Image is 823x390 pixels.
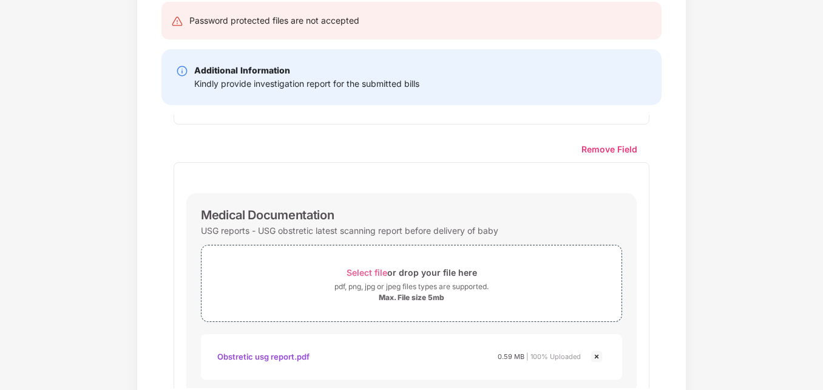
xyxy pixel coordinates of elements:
[526,352,581,361] span: | 100% Uploaded
[201,222,498,239] div: USG reports - USG obstretic latest scanning report before delivery of baby
[217,346,310,367] div: Obstretic usg report.pdf
[171,15,183,27] img: svg+xml;base64,PHN2ZyB4bWxucz0iaHR0cDovL3d3dy53My5vcmcvMjAwMC9zdmciIHdpZHRoPSIyNCIgaGVpZ2h0PSIyNC...
[334,281,489,293] div: pdf, png, jpg or jpeg files types are supported.
[569,137,649,162] button: Remove Field
[589,349,604,364] img: svg+xml;base64,PHN2ZyBpZD0iQ3Jvc3MtMjR4MjQiIHhtbG5zPSJodHRwOi8vd3d3LnczLm9yZy8yMDAwL3N2ZyIgd2lkdG...
[194,65,290,75] b: Additional Information
[202,255,621,312] span: Select fileor drop your file herepdf, png, jpg or jpeg files types are supported.Max. File size 5mb
[347,264,477,281] div: or drop your file here
[189,14,359,27] div: Password protected files are not accepted
[176,65,188,77] img: svg+xml;base64,PHN2ZyBpZD0iSW5mby0yMHgyMCIgeG1sbnM9Imh0dHA6Ly93d3cudzMub3JnLzIwMDAvc3ZnIiB3aWR0aD...
[194,77,419,91] div: Kindly provide investigation report for the submitted bills
[347,267,387,278] span: Select file
[498,352,524,361] span: 0.59 MB
[379,293,444,303] div: Max. File size 5mb
[201,208,334,222] div: Medical Documentation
